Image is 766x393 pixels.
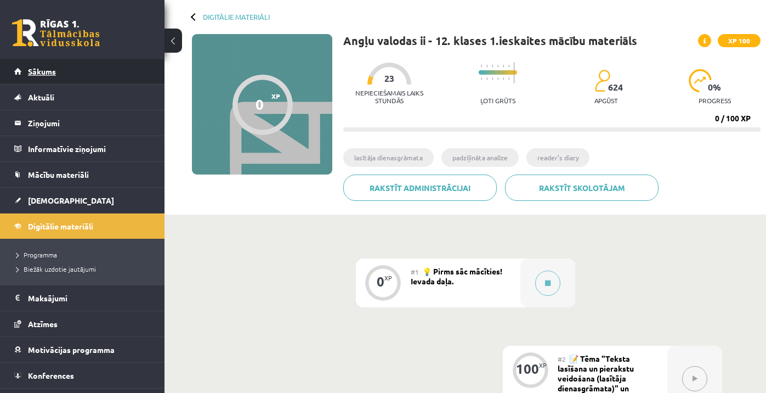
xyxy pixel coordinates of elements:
[508,77,509,80] img: icon-short-line-57e1e144782c952c97e751825c79c345078a6d821885a25fce030b3d8c18986b.svg
[497,65,498,68] img: icon-short-line-57e1e144782c952c97e751825c79c345078a6d821885a25fce030b3d8c18986b.svg
[492,77,493,80] img: icon-short-line-57e1e144782c952c97e751825c79c345078a6d821885a25fce030b3d8c18986b.svg
[12,19,100,47] a: Rīgas 1. Tālmācības vidusskola
[28,285,151,311] legend: Maksājumi
[16,265,96,273] span: Biežāk uzdotie jautājumi
[539,362,547,368] div: XP
[14,110,151,136] a: Ziņojumi
[411,267,419,276] span: #1
[343,34,637,47] h1: Angļu valodas ii - 12. klases 1.ieskaites mācību materiāls
[594,69,610,92] img: students-c634bb4e5e11cddfef0936a35e636f08e4e9abd3cc4e673bd6f9a4125e45ecb1.svg
[28,195,114,205] span: [DEMOGRAPHIC_DATA]
[28,170,89,179] span: Mācību materiāli
[343,148,434,167] li: lasītāja dienasgrāmata
[516,364,539,374] div: 100
[481,65,482,68] img: icon-short-line-57e1e144782c952c97e751825c79c345078a6d821885a25fce030b3d8c18986b.svg
[14,162,151,187] a: Mācību materiāli
[377,277,384,287] div: 0
[503,65,504,68] img: icon-short-line-57e1e144782c952c97e751825c79c345078a6d821885a25fce030b3d8c18986b.svg
[441,148,519,167] li: padziļināta analīze
[203,13,270,21] a: Digitālie materiāli
[689,69,712,92] img: icon-progress-161ccf0a02000e728c5f80fcf4c31c7af3da0e1684b2b1d7c360e028c24a22f1.svg
[28,110,151,136] legend: Ziņojumi
[14,59,151,84] a: Sākums
[486,77,487,80] img: icon-short-line-57e1e144782c952c97e751825c79c345078a6d821885a25fce030b3d8c18986b.svg
[503,77,504,80] img: icon-short-line-57e1e144782c952c97e751825c79c345078a6d821885a25fce030b3d8c18986b.svg
[411,266,502,286] span: 💡 Pirms sāc mācīties! Ievada daļa.
[384,275,392,281] div: XP
[505,175,659,201] a: Rakstīt skolotājam
[608,82,623,92] span: 624
[514,62,515,83] img: icon-long-line-d9ea69661e0d244f92f715978eff75569469978d946b2353a9bb055b3ed8787d.svg
[14,311,151,336] a: Atzīmes
[28,370,74,380] span: Konferences
[486,65,487,68] img: icon-short-line-57e1e144782c952c97e751825c79c345078a6d821885a25fce030b3d8c18986b.svg
[28,92,54,102] span: Aktuāli
[480,97,515,104] p: Ļoti grūts
[343,89,435,104] p: Nepieciešamais laiks stundās
[497,77,498,80] img: icon-short-line-57e1e144782c952c97e751825c79c345078a6d821885a25fce030b3d8c18986b.svg
[384,74,394,83] span: 23
[492,65,493,68] img: icon-short-line-57e1e144782c952c97e751825c79c345078a6d821885a25fce030b3d8c18986b.svg
[28,66,56,76] span: Sākums
[28,319,58,329] span: Atzīmes
[481,77,482,80] img: icon-short-line-57e1e144782c952c97e751825c79c345078a6d821885a25fce030b3d8c18986b.svg
[271,92,280,100] span: XP
[699,97,731,104] p: progress
[708,82,722,92] span: 0 %
[14,188,151,213] a: [DEMOGRAPHIC_DATA]
[28,221,93,231] span: Digitālie materiāli
[558,355,566,363] span: #2
[256,96,264,113] div: 0
[14,285,151,311] a: Maksājumi
[28,136,151,161] legend: Informatīvie ziņojumi
[14,363,151,388] a: Konferences
[14,337,151,362] a: Motivācijas programma
[16,250,57,259] span: Programma
[16,264,154,274] a: Biežāk uzdotie jautājumi
[508,65,509,68] img: icon-short-line-57e1e144782c952c97e751825c79c345078a6d821885a25fce030b3d8c18986b.svg
[718,34,761,47] span: XP 100
[16,250,154,260] a: Programma
[14,136,151,161] a: Informatīvie ziņojumi
[14,85,151,110] a: Aktuāli
[14,214,151,239] a: Digitālie materiāli
[28,345,115,355] span: Motivācijas programma
[526,148,589,167] li: reader’s diary
[594,97,618,104] p: apgūst
[343,175,497,201] a: Rakstīt administrācijai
